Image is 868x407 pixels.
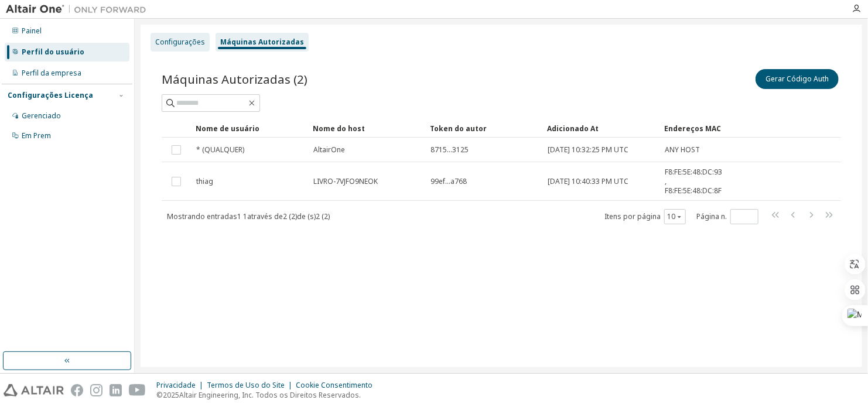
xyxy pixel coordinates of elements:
[22,131,51,141] div: Em Prem
[162,71,307,87] span: Máquinas Autorizadas (2)
[604,209,686,224] span: Itens por página
[196,145,244,155] span: * (QUALQUER)
[22,26,42,36] div: Painel
[207,381,296,390] div: Termos de Uso do Site
[71,384,83,396] img: facebook.svg
[129,384,146,396] img: youtube.svg
[548,145,628,155] span: [DATE] 10:32:25 PM UTC
[4,384,64,396] img: altair_logo.svg
[430,119,538,138] div: Token do autor
[156,390,380,400] p: © 2025 Altair Engineering, Inc. Todos os Direitos Reservados.
[756,69,839,89] button: Gerar Código Auth
[220,37,304,47] div: Máquinas Autorizadas
[548,177,628,186] span: [DATE] 10:40:33 PM UTC
[313,177,378,186] span: LIVRO-7VJFO9NEOK
[6,4,152,15] img: Altair One
[196,177,213,186] span: thiag
[430,145,469,155] span: 8715...3125
[110,384,122,396] img: linkedin.svg
[8,91,93,100] div: Configurações Licença
[90,384,102,396] img: instagram.svg
[22,69,81,78] div: Perfil da empresa
[156,381,207,390] div: Privacidade
[167,211,330,221] span: Mostrando entradas 1 1 através de 2 (2) de (s) 2 (2)
[22,47,84,57] div: Perfil do usuário
[313,145,345,155] span: AltairOne
[196,119,303,138] div: Nome de usuário
[665,167,722,196] span: F8:FE:5E:48:DC:93 , F8:FE:5E:48:DC:8F
[430,177,467,186] span: 99ef...a768
[296,381,380,390] div: Cookie Consentimento
[664,119,722,138] div: Endereços MAC
[665,145,700,155] span: ANY HOST
[547,119,655,138] div: Adicionado At
[667,212,683,221] button: 10
[313,119,421,138] div: Nome do host
[22,111,61,121] div: Gerenciado
[696,209,758,224] span: Página n.
[155,37,205,47] div: Configurações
